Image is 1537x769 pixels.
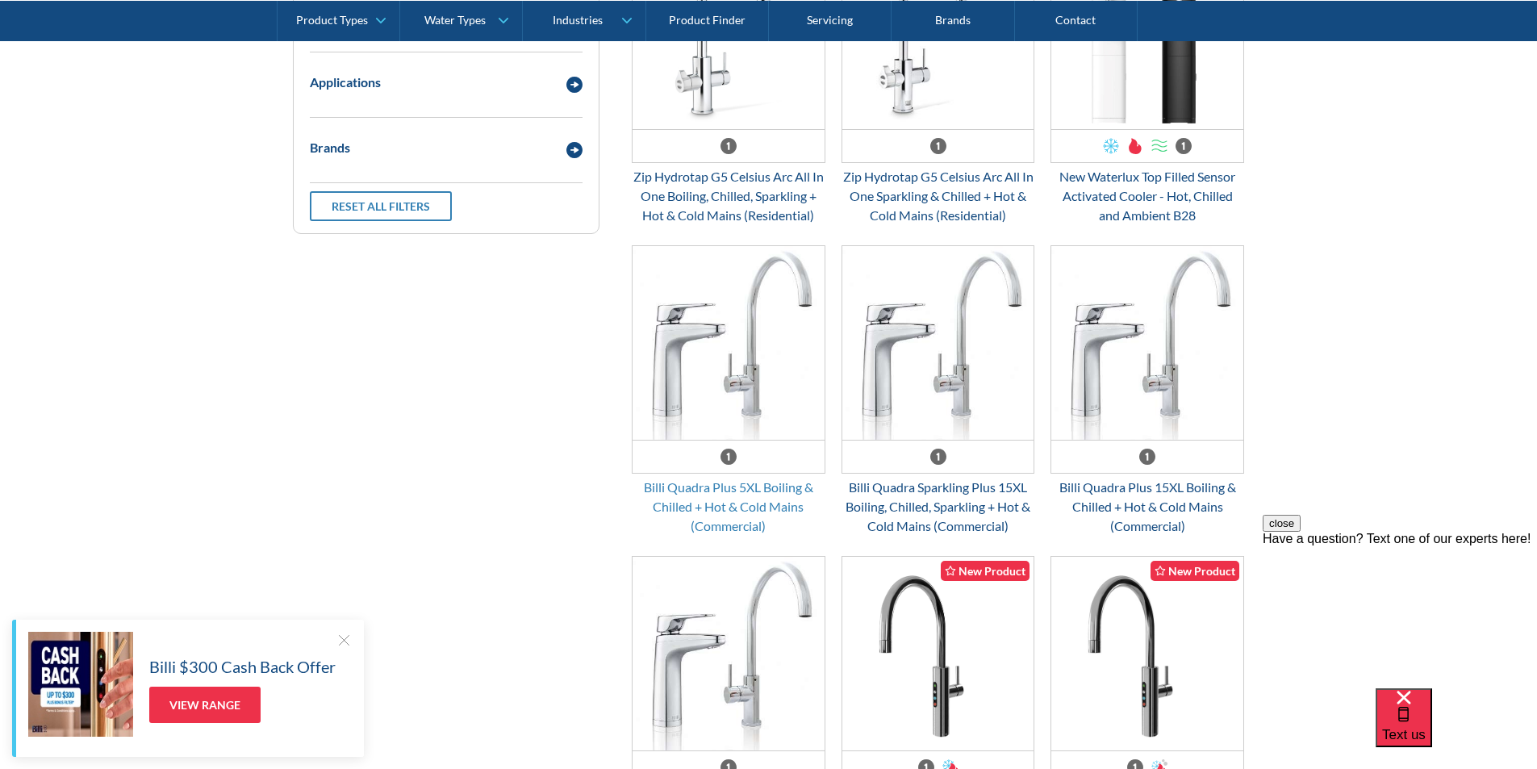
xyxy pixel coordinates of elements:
[310,138,350,157] div: Brands
[1263,515,1537,708] iframe: podium webchat widget prompt
[941,561,1030,581] div: New Product
[424,13,486,27] div: Water Types
[842,167,1035,225] div: Zip Hydrotap G5 Celsius Arc All In One Sparkling & Chilled + Hot & Cold Mains (Residential)
[633,557,825,750] img: Billi Quadra Plus 9XL Boiling & Chilled + Hot & Cold Mains (Commercial)
[632,245,825,536] a: Billi Quadra Plus 5XL Boiling & Chilled + Hot & Cold Mains (Commercial)Billi Quadra Plus 5XL Boil...
[149,687,261,723] a: View Range
[842,557,1034,750] img: Billi Home BC with Gooseneck Multifunction Mixer Tap + Hot & Cold Mains (Residential)
[842,246,1034,440] img: Billi Quadra Sparkling Plus 15XL Boiling, Chilled, Sparkling + Hot & Cold Mains (Commercial)
[1050,245,1244,536] a: Billi Quadra Plus 15XL Boiling & Chilled + Hot & Cold Mains (Commercial)Billi Quadra Plus 15XL Bo...
[310,73,381,92] div: Applications
[1051,246,1243,440] img: Billi Quadra Plus 15XL Boiling & Chilled + Hot & Cold Mains (Commercial)
[1376,688,1537,769] iframe: podium webchat widget bubble
[149,654,336,679] h5: Billi $300 Cash Back Offer
[842,245,1035,536] a: Billi Quadra Sparkling Plus 15XL Boiling, Chilled, Sparkling + Hot & Cold Mains (Commercial)Billi...
[632,478,825,536] div: Billi Quadra Plus 5XL Boiling & Chilled + Hot & Cold Mains (Commercial)
[310,191,452,221] a: Reset all filters
[1050,167,1244,225] div: New Waterlux Top Filled Sensor Activated Cooler - Hot, Chilled and Ambient B28
[1050,478,1244,536] div: Billi Quadra Plus 15XL Boiling & Chilled + Hot & Cold Mains (Commercial)
[632,167,825,225] div: Zip Hydrotap G5 Celsius Arc All In One Boiling, Chilled, Sparkling + Hot & Cold Mains (Residential)
[1051,557,1243,750] img: Billi Home BCS with Gooseneck Multifunction Mixer Tap + Hot & Cold Mains (Residential)
[553,13,603,27] div: Industries
[296,13,368,27] div: Product Types
[842,478,1035,536] div: Billi Quadra Sparkling Plus 15XL Boiling, Chilled, Sparkling + Hot & Cold Mains (Commercial)
[28,632,133,737] img: Billi $300 Cash Back Offer
[1151,561,1239,581] div: New Product
[633,246,825,440] img: Billi Quadra Plus 5XL Boiling & Chilled + Hot & Cold Mains (Commercial)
